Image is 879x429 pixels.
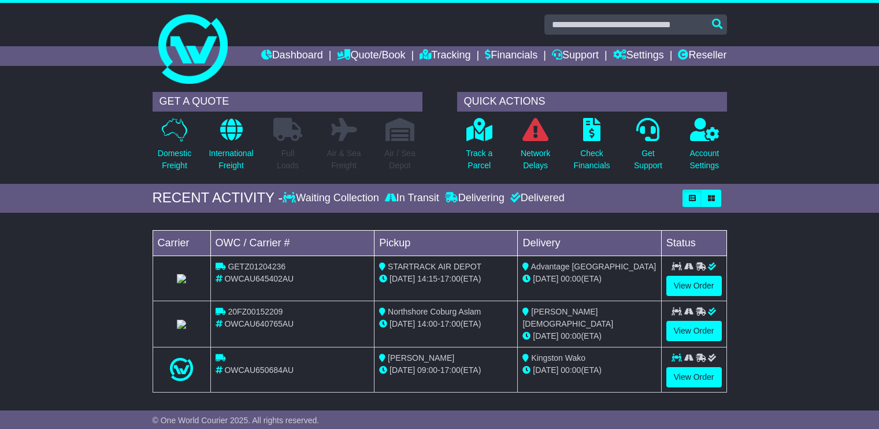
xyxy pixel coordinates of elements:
p: Check Financials [574,147,610,172]
a: Quote/Book [337,46,405,66]
td: Pickup [374,230,518,256]
span: OWCAU650684AU [224,365,294,375]
span: [DATE] [390,274,415,283]
div: (ETA) [522,273,656,285]
span: [DATE] [390,319,415,328]
a: View Order [666,321,722,341]
span: 17:00 [440,274,461,283]
p: Get Support [634,147,662,172]
a: Settings [613,46,664,66]
div: - (ETA) [379,273,513,285]
div: - (ETA) [379,318,513,330]
img: One_World_Courier.png [170,358,193,381]
span: Northshore Coburg Aslam [388,307,481,316]
a: View Order [666,367,722,387]
span: 17:00 [440,365,461,375]
span: 14:00 [417,319,437,328]
td: Delivery [518,230,661,256]
span: 20FZ00152209 [228,307,283,316]
a: DomesticFreight [157,117,192,178]
span: [DATE] [390,365,415,375]
p: Track a Parcel [466,147,492,172]
span: [PERSON_NAME] [388,353,454,363]
p: International Freight [209,147,253,172]
td: OWC / Carrier # [210,230,374,256]
span: © One World Courier 2025. All rights reserved. [153,416,320,425]
span: 00:00 [561,365,581,375]
div: - (ETA) [379,364,513,376]
a: View Order [666,276,722,296]
span: OWCAU645402AU [224,274,294,283]
p: Full Loads [273,147,302,172]
span: [DATE] [533,365,558,375]
a: Financials [485,46,537,66]
div: QUICK ACTIONS [457,92,727,112]
span: OWCAU640765AU [224,319,294,328]
span: [DATE] [533,331,558,341]
span: 09:00 [417,365,437,375]
p: Domestic Freight [158,147,191,172]
p: Air / Sea Depot [384,147,416,172]
div: GET A QUOTE [153,92,422,112]
span: [DATE] [533,274,558,283]
span: Kingston Wako [531,353,585,363]
a: Support [552,46,599,66]
p: Network Delays [521,147,550,172]
span: Advantage [GEOGRAPHIC_DATA] [531,262,657,271]
a: CheckFinancials [573,117,611,178]
p: Air & Sea Freight [327,147,361,172]
span: GETZ01204236 [228,262,285,271]
span: 14:15 [417,274,437,283]
a: AccountSettings [689,117,720,178]
img: StarTrack.png [177,274,186,283]
p: Account Settings [690,147,719,172]
img: StarTrack.png [177,320,186,329]
span: STARTRACK AIR DEPOT [388,262,481,271]
span: 00:00 [561,331,581,341]
div: Delivering [442,192,507,205]
div: Waiting Collection [283,192,381,205]
span: 17:00 [440,319,461,328]
span: 00:00 [561,274,581,283]
div: Delivered [507,192,565,205]
a: Dashboard [261,46,323,66]
div: (ETA) [522,330,656,342]
div: (ETA) [522,364,656,376]
span: [PERSON_NAME][DEMOGRAPHIC_DATA] [522,307,613,328]
a: NetworkDelays [520,117,551,178]
div: In Transit [382,192,442,205]
div: RECENT ACTIVITY - [153,190,283,206]
a: InternationalFreight [208,117,254,178]
td: Carrier [153,230,210,256]
a: GetSupport [633,117,663,178]
a: Track aParcel [465,117,493,178]
td: Status [661,230,726,256]
a: Reseller [678,46,726,66]
a: Tracking [420,46,470,66]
